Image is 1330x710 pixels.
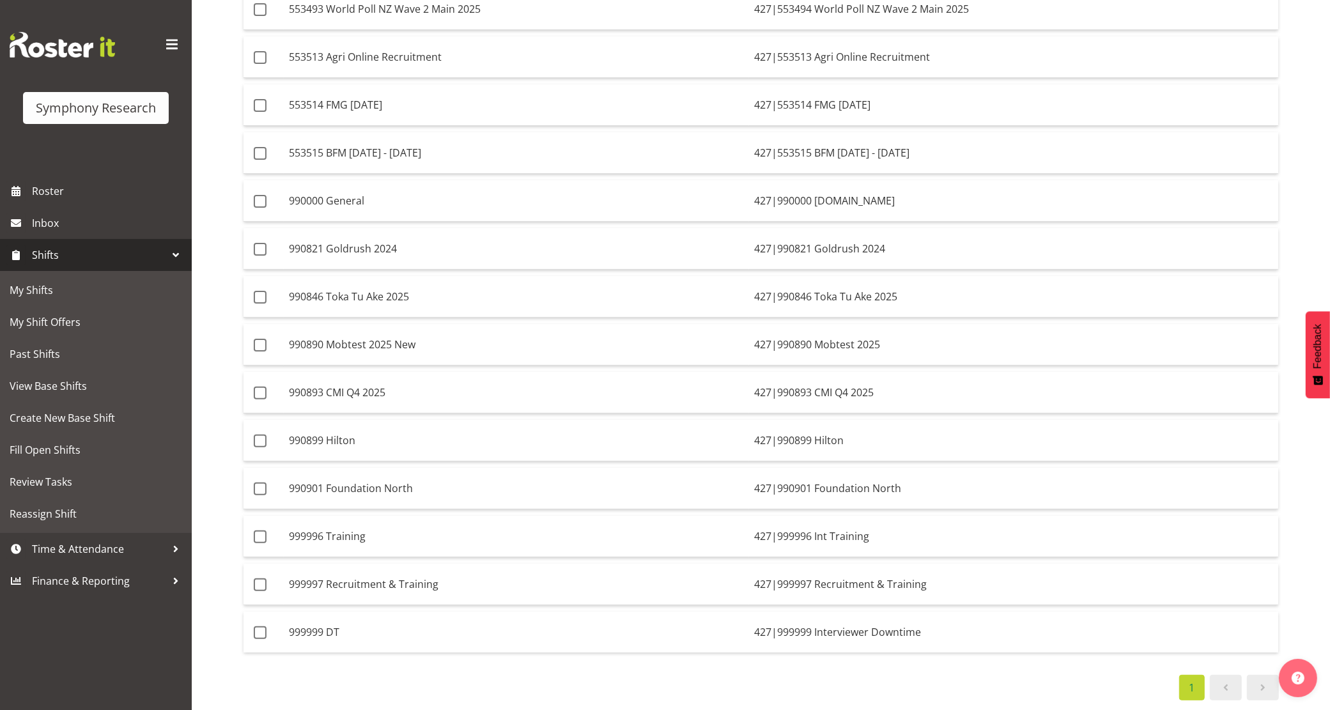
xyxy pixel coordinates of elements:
[3,274,189,306] a: My Shifts
[284,276,749,318] td: 990846 Toka Tu Ake 2025
[284,372,749,413] td: 990893 CMI Q4 2025
[3,370,189,402] a: View Base Shifts
[32,571,166,590] span: Finance & Reporting
[749,564,1278,605] td: 427|999997 Recruitment & Training
[3,306,189,338] a: My Shift Offers
[10,472,182,491] span: Review Tasks
[10,344,182,364] span: Past Shifts
[749,132,1278,174] td: 427|553515 BFM [DATE] - [DATE]
[284,468,749,509] td: 990901 Foundation North
[284,228,749,270] td: 990821 Goldrush 2024
[284,36,749,78] td: 553513 Agri Online Recruitment
[284,564,749,605] td: 999997 Recruitment & Training
[1306,311,1330,398] button: Feedback - Show survey
[749,180,1278,222] td: 427|990000 [DOMAIN_NAME]
[3,498,189,530] a: Reassign Shift
[3,402,189,434] a: Create New Base Shift
[284,180,749,222] td: 990000 General
[284,516,749,557] td: 999996 Training
[749,372,1278,413] td: 427|990893 CMI Q4 2025
[10,281,182,300] span: My Shifts
[1312,324,1324,369] span: Feedback
[284,324,749,366] td: 990890 Mobtest 2025 New
[32,539,166,559] span: Time & Attendance
[749,468,1278,509] td: 427|990901 Foundation North
[284,420,749,461] td: 990899 Hilton
[10,313,182,332] span: My Shift Offers
[749,324,1278,366] td: 427|990890 Mobtest 2025
[36,98,156,118] div: Symphony Research
[10,408,182,428] span: Create New Base Shift
[32,213,185,233] span: Inbox
[284,132,749,174] td: 553515 BFM [DATE] - [DATE]
[32,245,166,265] span: Shifts
[3,338,189,370] a: Past Shifts
[10,376,182,396] span: View Base Shifts
[1292,672,1304,684] img: help-xxl-2.png
[32,181,185,201] span: Roster
[749,612,1278,652] td: 427|999999 Interviewer Downtime
[10,440,182,459] span: Fill Open Shifts
[284,612,749,652] td: 999999 DT
[3,466,189,498] a: Review Tasks
[749,36,1278,78] td: 427|553513 Agri Online Recruitment
[10,504,182,523] span: Reassign Shift
[749,84,1278,126] td: 427|553514 FMG [DATE]
[749,420,1278,461] td: 427|990899 Hilton
[749,228,1278,270] td: 427|990821 Goldrush 2024
[3,434,189,466] a: Fill Open Shifts
[749,516,1278,557] td: 427|999996 Int Training
[284,84,749,126] td: 553514 FMG [DATE]
[749,276,1278,318] td: 427|990846 Toka Tu Ake 2025
[10,32,115,58] img: Rosterit website logo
